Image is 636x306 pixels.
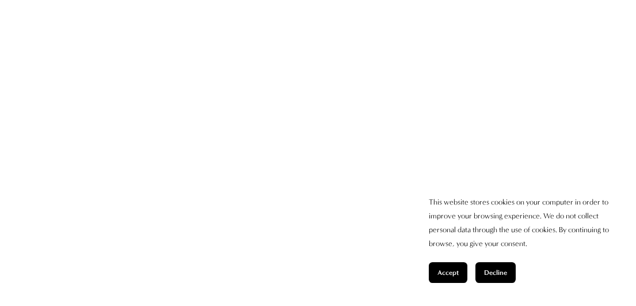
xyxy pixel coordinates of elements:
button: Decline [475,262,516,283]
p: This website stores cookies on your computer in order to improve your browsing experience. We do ... [429,195,613,251]
span: Decline [484,269,507,277]
section: Cookie banner [417,184,624,294]
span: Accept [437,269,459,277]
button: Accept [429,262,467,283]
